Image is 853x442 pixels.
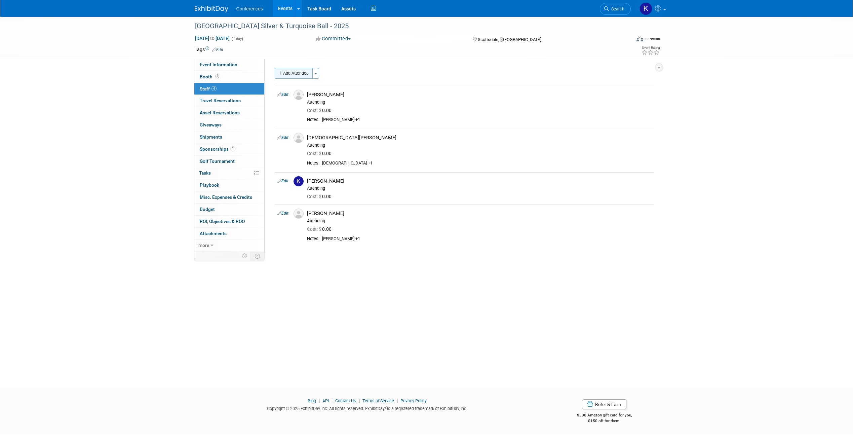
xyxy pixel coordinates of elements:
[307,100,651,105] div: Attending
[307,194,334,199] span: 0.00
[307,210,651,217] div: [PERSON_NAME]
[307,151,322,156] span: Cost: $
[277,92,288,97] a: Edit
[198,243,209,248] span: more
[362,398,394,403] a: Terms of Service
[193,20,621,32] div: [GEOGRAPHIC_DATA] Silver & Turquoise Ball - 2025
[275,68,313,79] button: Add Attendee
[642,46,660,49] div: Event Rating
[277,211,288,216] a: Edit
[194,216,264,227] a: ROI, Objectives & ROO
[199,170,211,176] span: Tasks
[200,231,227,236] span: Attachments
[236,6,263,11] span: Conferences
[200,194,252,200] span: Misc. Expenses & Credits
[307,108,322,113] span: Cost: $
[307,143,651,148] div: Attending
[294,90,304,100] img: Associate-Profile-5.png
[200,110,240,115] span: Asset Reservations
[200,98,241,103] span: Travel Reservations
[307,178,651,184] div: [PERSON_NAME]
[194,71,264,83] a: Booth
[195,46,223,53] td: Tags
[200,182,219,188] span: Playbook
[200,158,235,164] span: Golf Tournament
[313,35,353,42] button: Committed
[550,418,659,424] div: $150 off for them.
[330,398,334,403] span: |
[277,179,288,183] a: Edit
[307,151,334,156] span: 0.00
[294,176,304,186] img: K.jpg
[600,3,631,15] a: Search
[212,47,223,52] a: Edit
[307,218,651,224] div: Attending
[307,226,322,232] span: Cost: $
[322,398,329,403] a: API
[239,252,251,260] td: Personalize Event Tab Strip
[195,35,230,41] span: [DATE] [DATE]
[194,143,264,155] a: Sponsorships1
[200,146,235,152] span: Sponsorships
[294,133,304,143] img: Associate-Profile-5.png
[591,35,660,45] div: Event Format
[307,91,651,98] div: [PERSON_NAME]
[194,59,264,71] a: Event Information
[194,155,264,167] a: Golf Tournament
[582,399,626,409] a: Refer & Earn
[209,36,216,41] span: to
[194,167,264,179] a: Tasks
[200,74,221,79] span: Booth
[357,398,361,403] span: |
[194,191,264,203] a: Misc. Expenses & Credits
[195,6,228,12] img: ExhibitDay
[194,131,264,143] a: Shipments
[200,219,245,224] span: ROI, Objectives & ROO
[200,207,215,212] span: Budget
[194,83,264,95] a: Staff4
[644,36,660,41] div: In-Person
[277,135,288,140] a: Edit
[200,62,237,67] span: Event Information
[307,117,319,122] div: Notes:
[250,252,264,260] td: Toggle Event Tabs
[195,404,540,412] div: Copyright © 2025 ExhibitDay, Inc. All rights reserved. ExhibitDay is a registered trademark of Ex...
[400,398,427,403] a: Privacy Policy
[609,6,624,11] span: Search
[307,108,334,113] span: 0.00
[194,240,264,251] a: more
[639,2,652,15] img: Kelly Vaughn
[307,135,651,141] div: [DEMOGRAPHIC_DATA][PERSON_NAME]
[194,95,264,107] a: Travel Reservations
[307,194,322,199] span: Cost: $
[478,37,541,42] span: Scottsdale, [GEOGRAPHIC_DATA]
[317,398,321,403] span: |
[636,36,643,41] img: Format-Inperson.png
[307,236,319,242] div: Notes:
[322,236,651,242] div: [PERSON_NAME] +1
[194,204,264,215] a: Budget
[200,134,222,140] span: Shipments
[194,179,264,191] a: Playbook
[194,228,264,240] a: Attachments
[200,122,222,127] span: Giveaways
[230,146,235,151] span: 1
[307,186,651,191] div: Attending
[214,74,221,79] span: Booth not reserved yet
[385,406,387,409] sup: ®
[307,160,319,166] div: Notes:
[231,37,243,41] span: (1 day)
[294,209,304,219] img: Associate-Profile-5.png
[308,398,316,403] a: Blog
[322,160,651,166] div: [DEMOGRAPHIC_DATA] +1
[395,398,399,403] span: |
[307,226,334,232] span: 0.00
[194,119,264,131] a: Giveaways
[335,398,356,403] a: Contact Us
[194,107,264,119] a: Asset Reservations
[550,408,659,423] div: $500 Amazon gift card for you,
[211,86,217,91] span: 4
[200,86,217,91] span: Staff
[322,117,651,123] div: [PERSON_NAME] +1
